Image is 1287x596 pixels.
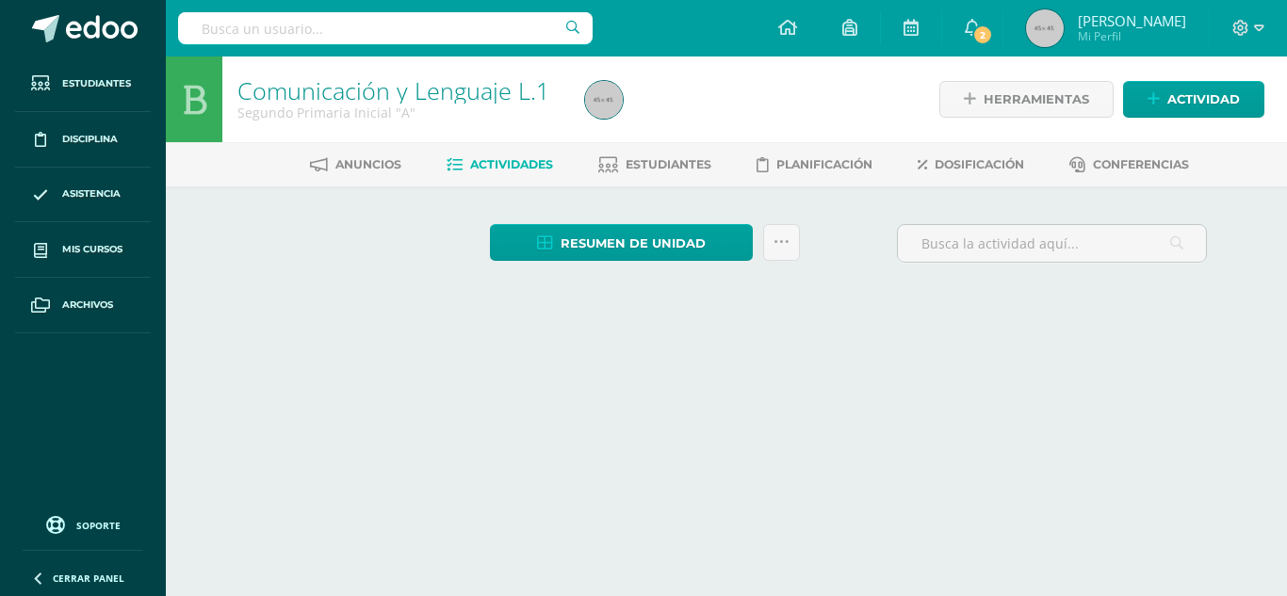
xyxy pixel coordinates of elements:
span: Actividad [1167,82,1240,117]
div: Segundo Primaria Inicial 'A' [237,104,562,121]
a: Planificación [757,150,872,180]
span: Dosificación [935,157,1024,171]
span: Disciplina [62,132,118,147]
h1: Comunicación y Lenguaje L.1 [237,77,562,104]
span: [PERSON_NAME] [1078,11,1186,30]
span: Anuncios [335,157,401,171]
a: Disciplina [15,112,151,168]
a: Mis cursos [15,222,151,278]
input: Busca la actividad aquí... [898,225,1206,262]
a: Archivos [15,278,151,333]
span: Cerrar panel [53,572,124,585]
input: Busca un usuario... [178,12,593,44]
a: Soporte [23,511,143,537]
a: Resumen de unidad [490,224,753,261]
span: 2 [972,24,993,45]
span: Mi Perfil [1078,28,1186,44]
a: Anuncios [310,150,401,180]
span: Estudiantes [626,157,711,171]
img: 45x45 [585,81,623,119]
a: Asistencia [15,168,151,223]
span: Actividades [470,157,553,171]
span: Soporte [76,519,121,532]
a: Estudiantes [15,56,151,112]
a: Conferencias [1069,150,1189,180]
a: Actividad [1123,81,1264,118]
a: Estudiantes [598,150,711,180]
span: Mis cursos [62,242,122,257]
span: Planificación [776,157,872,171]
a: Comunicación y Lenguaje L.1 [237,74,549,106]
a: Herramientas [939,81,1114,118]
span: Resumen de unidad [561,226,706,261]
a: Actividades [447,150,553,180]
span: Asistencia [62,186,121,201]
span: Herramientas [984,82,1089,117]
a: Dosificación [918,150,1024,180]
span: Archivos [62,298,113,313]
img: 45x45 [1026,9,1064,47]
span: Estudiantes [62,76,131,91]
span: Conferencias [1093,157,1189,171]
